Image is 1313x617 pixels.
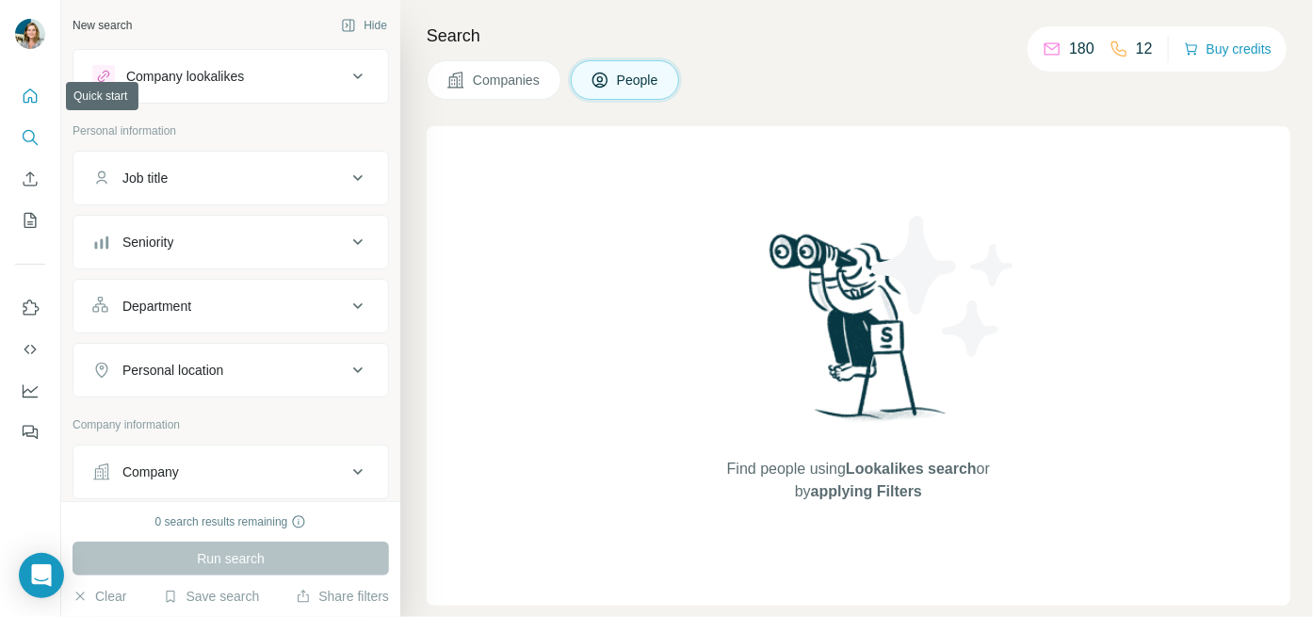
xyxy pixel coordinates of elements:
button: Clear [73,587,126,606]
button: Enrich CSV [15,162,45,196]
div: 0 search results remaining [155,513,307,530]
button: Dashboard [15,374,45,408]
button: Seniority [73,219,388,265]
span: People [617,71,660,89]
div: Personal location [122,361,223,380]
img: Avatar [15,19,45,49]
div: Open Intercom Messenger [19,553,64,598]
button: Save search [163,587,259,606]
p: 180 [1069,38,1094,60]
button: Search [15,121,45,154]
span: Companies [473,71,542,89]
div: Job title [122,169,168,187]
button: Company lookalikes [73,54,388,99]
div: Company [122,463,179,481]
button: Department [73,284,388,329]
button: Job title [73,155,388,201]
p: Personal information [73,122,389,139]
h4: Search [427,23,1290,49]
button: My lists [15,203,45,237]
div: Seniority [122,233,173,252]
span: applying Filters [811,483,922,499]
div: Department [122,297,191,316]
button: Quick start [15,79,45,113]
button: Feedback [15,415,45,449]
button: Use Surfe on LinkedIn [15,291,45,325]
div: New search [73,17,132,34]
button: Company [73,449,388,495]
button: Buy credits [1184,36,1272,62]
button: Use Surfe API [15,333,45,366]
button: Personal location [73,348,388,393]
button: Hide [328,11,400,40]
p: Company information [73,416,389,433]
img: Surfe Illustration - Woman searching with binoculars [761,229,957,439]
p: 12 [1136,38,1153,60]
div: Company lookalikes [126,67,244,86]
span: Lookalikes search [846,461,977,477]
span: Find people using or by [707,458,1009,503]
img: Surfe Illustration - Stars [859,202,1029,371]
button: Share filters [296,587,389,606]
